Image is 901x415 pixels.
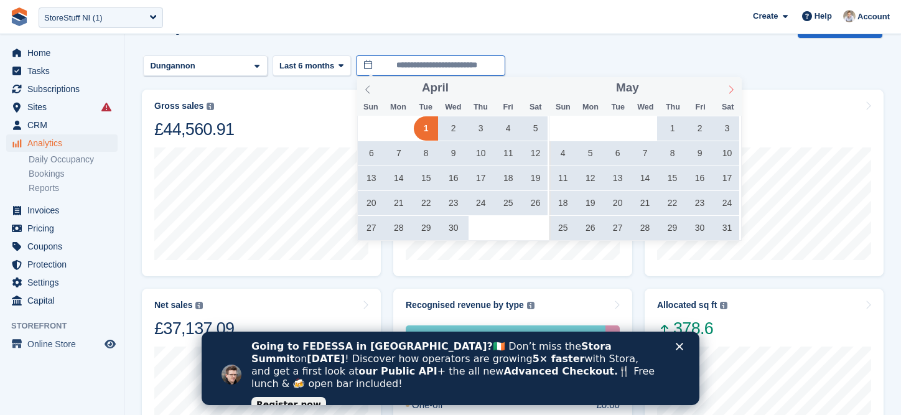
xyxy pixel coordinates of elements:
[657,318,727,339] span: 378.6
[414,141,438,166] span: April 8, 2025
[687,103,714,111] span: Fri
[605,216,630,240] span: May 27, 2025
[632,103,659,111] span: Wed
[27,134,102,152] span: Analytics
[660,216,684,240] span: May 29, 2025
[27,202,102,219] span: Invoices
[449,82,488,95] input: Year
[29,154,118,166] a: Daily Occupancy
[688,166,712,190] span: May 16, 2025
[441,116,465,141] span: April 2, 2025
[422,82,449,94] span: April
[6,335,118,353] a: menu
[154,300,192,310] div: Net sales
[720,302,727,309] img: icon-info-grey-7440780725fd019a000dd9b08b2336e03edf1995a4989e88bcd33f0948082b44.svg
[27,256,102,273] span: Protection
[10,7,29,26] img: stora-icon-8386f47178a22dfd0bd8f6a31ec36ba5ce8667c1dd55bd0f319d3a0aa187defe.svg
[523,116,548,141] span: April 5, 2025
[469,191,493,215] span: April 24, 2025
[496,116,520,141] span: April 4, 2025
[496,141,520,166] span: April 11, 2025
[688,191,712,215] span: May 23, 2025
[273,55,351,76] button: Last 6 months
[688,116,712,141] span: May 2, 2025
[359,141,383,166] span: April 6, 2025
[6,98,118,116] a: menu
[522,103,549,111] span: Sat
[523,166,548,190] span: April 19, 2025
[605,191,630,215] span: May 20, 2025
[843,10,856,22] img: Gavin Shields
[6,44,118,62] a: menu
[578,216,602,240] span: May 26, 2025
[660,116,684,141] span: May 1, 2025
[441,216,465,240] span: April 30, 2025
[6,256,118,273] a: menu
[195,302,203,309] img: icon-info-grey-7440780725fd019a000dd9b08b2336e03edf1995a4989e88bcd33f0948082b44.svg
[441,141,465,166] span: April 9, 2025
[414,116,438,141] span: April 1, 2025
[495,103,522,111] span: Fri
[357,103,385,111] span: Sun
[386,166,411,190] span: April 14, 2025
[406,325,605,350] div: Storage
[660,166,684,190] span: May 15, 2025
[715,191,739,215] span: May 24, 2025
[496,166,520,190] span: April 18, 2025
[27,80,102,98] span: Subscriptions
[715,166,739,190] span: May 17, 2025
[386,191,411,215] span: April 21, 2025
[50,65,124,80] a: Register now
[551,166,575,190] span: May 11, 2025
[6,62,118,80] a: menu
[154,318,234,339] div: £37,137.09
[715,216,739,240] span: May 31, 2025
[714,103,742,111] span: Sat
[715,141,739,166] span: May 10, 2025
[441,166,465,190] span: April 16, 2025
[6,80,118,98] a: menu
[27,62,102,80] span: Tasks
[103,337,118,352] a: Preview store
[412,103,439,111] span: Tue
[359,166,383,190] span: April 13, 2025
[6,292,118,309] a: menu
[29,168,118,180] a: Bookings
[639,82,678,95] input: Year
[207,103,214,110] img: icon-info-grey-7440780725fd019a000dd9b08b2336e03edf1995a4989e88bcd33f0948082b44.svg
[605,141,630,166] span: May 6, 2025
[496,191,520,215] span: April 25, 2025
[659,103,686,111] span: Thu
[616,82,639,94] span: May
[414,216,438,240] span: April 29, 2025
[27,44,102,62] span: Home
[202,332,699,405] iframe: Intercom live chat banner
[605,325,620,350] div: Protection
[279,60,334,72] span: Last 6 months
[549,103,577,111] span: Sun
[633,141,657,166] span: May 7, 2025
[551,141,575,166] span: May 4, 2025
[359,191,383,215] span: April 20, 2025
[715,116,739,141] span: May 3, 2025
[27,116,102,134] span: CRM
[469,141,493,166] span: April 10, 2025
[857,11,890,23] span: Account
[523,141,548,166] span: April 12, 2025
[11,320,124,332] span: Storefront
[6,134,118,152] a: menu
[578,166,602,190] span: May 12, 2025
[578,141,602,166] span: May 5, 2025
[385,103,412,111] span: Mon
[6,202,118,219] a: menu
[633,191,657,215] span: May 21, 2025
[359,216,383,240] span: April 27, 2025
[633,166,657,190] span: May 14, 2025
[406,300,524,310] div: Recognised revenue by type
[527,302,535,309] img: icon-info-grey-7440780725fd019a000dd9b08b2336e03edf1995a4989e88bcd33f0948082b44.svg
[467,103,494,111] span: Thu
